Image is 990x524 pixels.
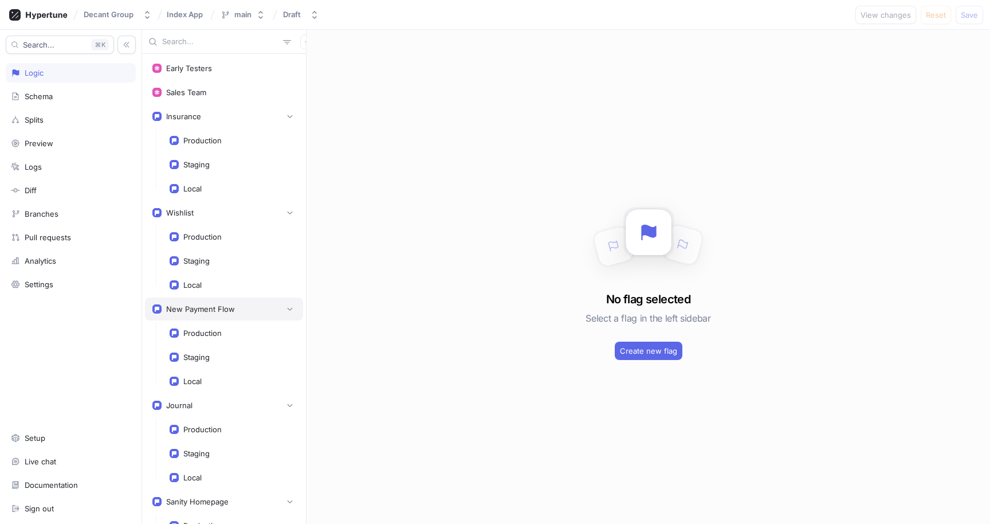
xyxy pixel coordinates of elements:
[216,5,270,24] button: main
[166,112,201,121] div: Insurance
[6,475,136,495] a: Documentation
[586,308,710,329] h5: Select a flag in the left sidebar
[921,6,951,24] button: Reset
[25,92,53,101] div: Schema
[23,41,54,48] span: Search...
[961,11,978,18] span: Save
[25,162,42,171] div: Logs
[183,425,222,434] div: Production
[25,457,56,466] div: Live chat
[183,256,210,265] div: Staging
[278,5,324,24] button: Draft
[6,36,114,54] button: Search...K
[183,329,222,338] div: Production
[183,377,202,386] div: Local
[25,233,71,242] div: Pull requests
[166,304,235,314] div: New Payment Flow
[25,280,53,289] div: Settings
[234,10,252,19] div: main
[166,497,229,506] div: Sanity Homepage
[25,504,54,513] div: Sign out
[183,473,202,482] div: Local
[183,449,210,458] div: Staging
[166,88,206,97] div: Sales Team
[25,209,58,218] div: Branches
[166,208,194,217] div: Wishlist
[956,6,983,24] button: Save
[283,10,301,19] div: Draft
[166,64,212,73] div: Early Testers
[25,139,53,148] div: Preview
[926,11,946,18] span: Reset
[25,480,78,490] div: Documentation
[25,68,44,77] div: Logic
[183,160,210,169] div: Staging
[167,10,203,18] span: Index App
[615,342,682,360] button: Create new flag
[166,401,192,410] div: Journal
[861,11,911,18] span: View changes
[25,256,56,265] div: Analytics
[25,186,37,195] div: Diff
[84,10,133,19] div: Decant Group
[91,39,109,50] div: K
[183,232,222,241] div: Production
[25,115,44,124] div: Splits
[183,353,210,362] div: Staging
[606,291,690,308] h3: No flag selected
[620,347,677,354] span: Create new flag
[25,433,45,443] div: Setup
[162,36,278,48] input: Search...
[183,136,222,145] div: Production
[79,5,156,24] button: Decant Group
[183,280,202,290] div: Local
[855,6,916,24] button: View changes
[183,184,202,193] div: Local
